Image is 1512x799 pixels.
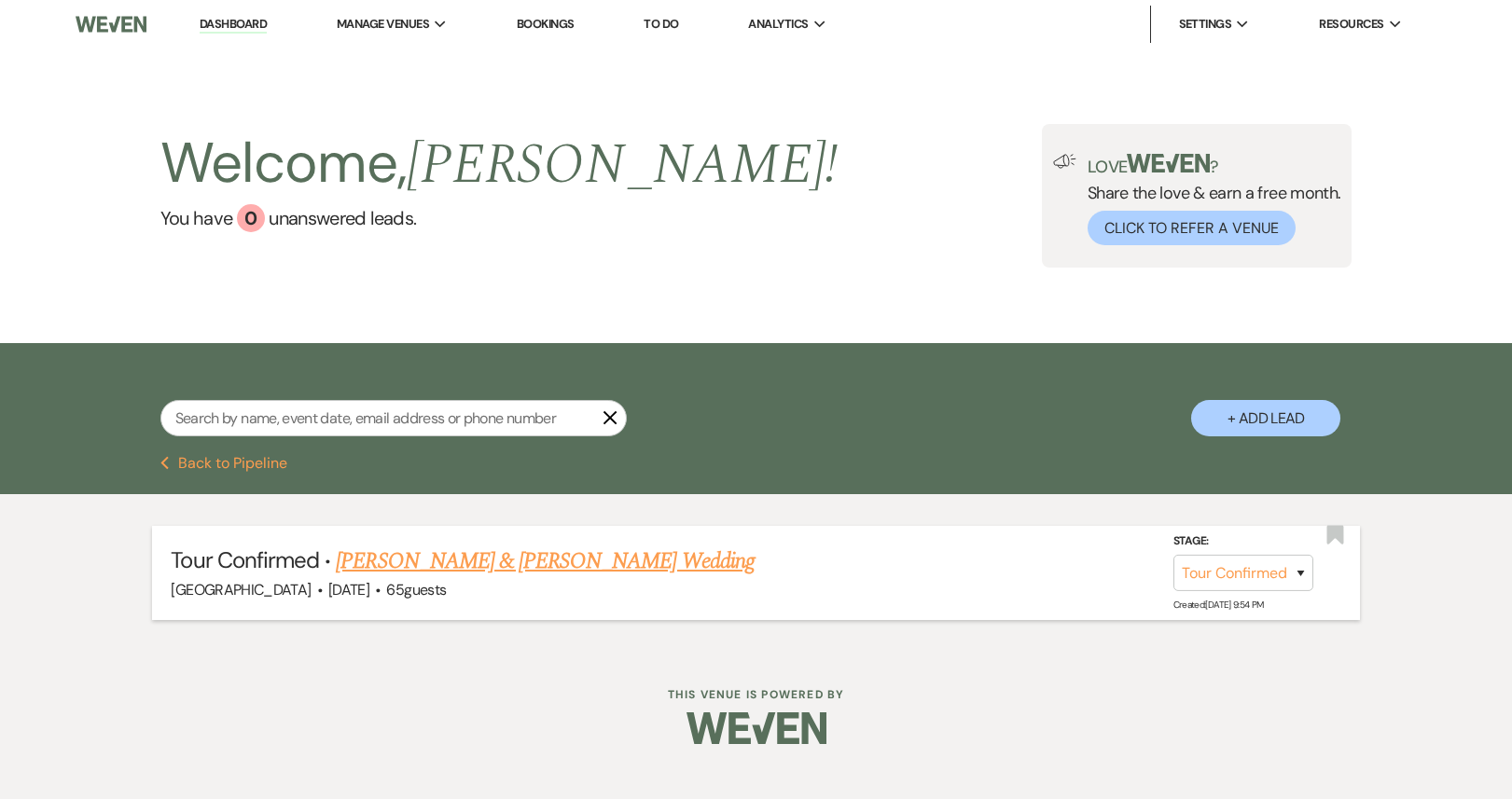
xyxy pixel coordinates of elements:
[1127,154,1210,172] img: weven-logo-green.svg
[1173,531,1313,552] label: Stage:
[76,5,146,44] img: Weven Logo
[644,16,678,32] a: To Do
[1179,15,1232,34] span: Settings
[160,204,839,232] a: You have 0 unanswered leads.
[687,696,826,761] img: Weven Logo
[386,580,446,599] span: 65 guests
[1088,211,1296,245] button: Click to Refer a Venue
[171,580,311,599] span: [GEOGRAPHIC_DATA]
[1173,599,1264,611] span: Created: [DATE] 9:54 PM
[336,544,754,578] a: [PERSON_NAME] & [PERSON_NAME] Wedding
[1053,154,1076,169] img: loud-speaker-illustration.svg
[337,15,429,34] span: Manage Venues
[1319,15,1383,34] span: Resources
[160,456,288,471] button: Back to Pipeline
[1076,154,1341,245] div: Share the love & earn a free month.
[1088,154,1341,175] p: Love ?
[748,15,808,34] span: Analytics
[517,16,575,32] a: Bookings
[407,122,838,208] span: [PERSON_NAME] !
[237,204,265,232] div: 0
[328,580,369,599] span: [DATE]
[171,545,319,574] span: Tour Confirmed
[160,400,627,436] input: Search by name, event date, email address or phone number
[160,124,839,204] h2: Welcome,
[1191,400,1340,436] button: + Add Lead
[200,16,267,34] a: Dashboard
